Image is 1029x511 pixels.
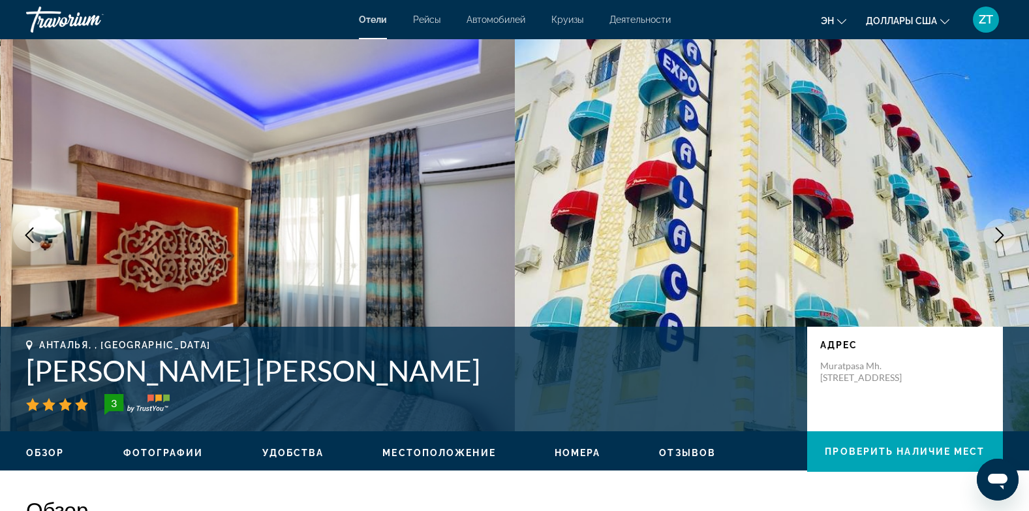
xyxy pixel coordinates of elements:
[659,447,716,459] button: Отзывов
[866,11,949,30] button: Изменить валюту
[413,14,440,25] a: Рейсы
[820,360,925,384] p: Muratpasa Mh. [STREET_ADDRESS]
[551,14,583,25] a: Круизы
[467,14,525,25] a: Автомобилей
[821,11,846,30] button: Изменение языка
[359,14,387,25] a: Отели
[100,395,127,411] div: 3
[104,394,170,415] img: trustyou-badge-hor.svg
[821,16,834,26] span: эн
[983,219,1016,252] button: Следующее изображение
[123,447,204,459] button: Фотографии
[26,447,65,459] button: Обзор
[26,354,794,387] h1: [PERSON_NAME] [PERSON_NAME]
[262,447,324,459] button: Удобства
[39,340,211,350] span: Анталья, , [GEOGRAPHIC_DATA]
[13,219,46,252] button: Предыдущее изображение
[820,340,990,350] p: Адрес
[866,16,937,26] span: Доллары США
[26,3,157,37] a: Травориум
[555,447,601,459] button: Номера
[979,13,993,26] span: ZT
[969,6,1003,33] button: Пользовательское меню
[807,431,1003,472] button: Проверить Наличие мест
[977,459,1019,501] iframe: Кнопка запуска окна обмена сообщениями
[825,446,985,457] span: Проверить Наличие мест
[382,447,495,459] button: Местоположение
[609,14,671,25] a: Деятельности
